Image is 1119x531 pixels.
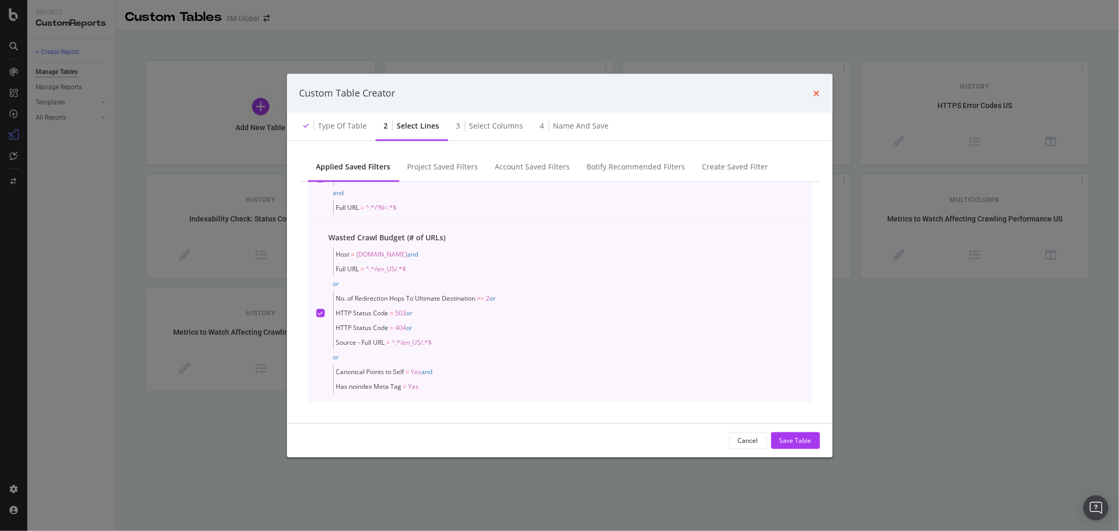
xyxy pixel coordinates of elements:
span: Yes [409,381,419,390]
span: = [361,173,365,182]
span: = [361,203,365,211]
div: times [814,87,820,100]
span: Canonical Points to Self [336,367,404,376]
div: Applied Saved Filters [316,161,391,172]
span: and [333,188,344,197]
div: Select lines [397,120,440,131]
div: Save Table [780,436,812,445]
span: Has noindex Meta Tag [336,381,402,390]
span: = [351,249,355,258]
span: HTTP Status Code [336,323,389,332]
div: Custom Table Creator [300,87,396,100]
span: HTTP Status Code [336,308,389,317]
div: Create Saved Filter [702,161,769,172]
span: or [333,279,339,288]
div: Type of table [318,120,367,131]
span: Full URL [336,264,359,273]
span: = [387,337,390,346]
span: 503 [396,308,407,317]
div: 3 [456,120,461,131]
span: = [390,308,394,317]
span: = [390,323,394,332]
div: Select columns [470,120,524,131]
span: or [490,293,496,302]
span: No. of Redirection Hops To Ultimate Destination [336,293,476,302]
span: = [361,264,365,273]
div: Wasted Crawl Budget (# of URLs) [329,232,446,242]
div: Botify Recommended Filters [587,161,686,172]
span: Host [336,249,350,258]
div: Cancel [738,436,758,445]
span: ^.*/en_US/.*$ [392,337,432,346]
span: = [403,381,407,390]
span: or [407,308,413,317]
div: Project Saved Filters [408,161,478,172]
div: 4 [540,120,545,131]
span: Source - Full URL [336,337,385,346]
div: Account Saved Filters [495,161,570,172]
span: and [408,249,419,258]
span: or [407,323,413,332]
span: 404 [396,323,407,332]
div: Open Intercom Messenger [1083,495,1109,521]
span: ^.*/en_US/.*$ [366,264,407,273]
span: and [422,367,433,376]
span: >= [477,293,485,302]
span: ^.*/?N=.*$ [366,203,397,211]
span: = [406,367,410,376]
button: Cancel [729,432,767,449]
span: Full URL [336,203,359,211]
div: Name and save [553,120,609,131]
span: [DOMAIN_NAME] [357,249,408,258]
span: 2 [486,293,490,302]
span: ^.*/en_US/.*$ [366,173,407,182]
div: modal [287,74,833,458]
button: Save Table [771,432,820,449]
span: or [333,352,339,361]
span: Full URL [336,173,359,182]
div: 2 [384,120,388,131]
span: Yes [411,367,422,376]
